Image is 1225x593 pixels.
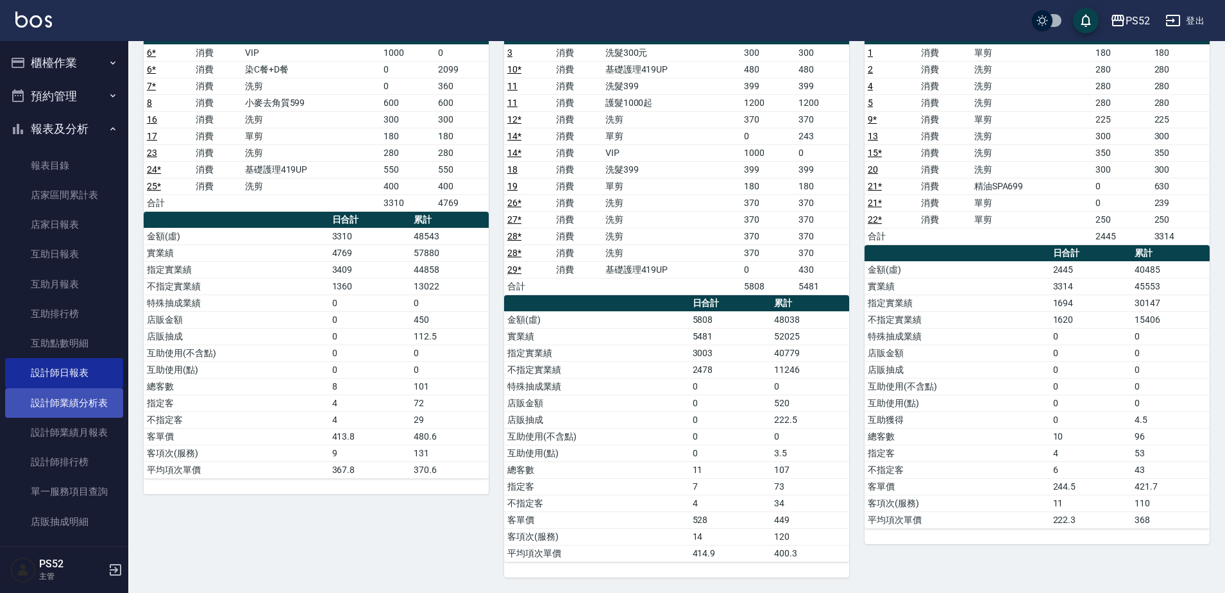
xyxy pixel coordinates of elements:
[868,47,873,58] a: 1
[602,178,741,194] td: 單剪
[865,378,1050,395] td: 互助使用(不含點)
[865,361,1050,378] td: 店販抽成
[865,345,1050,361] td: 店販金額
[865,295,1050,311] td: 指定實業績
[504,411,689,428] td: 店販抽成
[865,311,1050,328] td: 不指定實業績
[380,61,434,78] td: 0
[1131,395,1210,411] td: 0
[242,111,381,128] td: 洗剪
[795,211,849,228] td: 370
[147,114,157,125] a: 16
[795,128,849,144] td: 243
[1092,178,1151,194] td: 0
[435,128,489,144] td: 180
[504,445,689,461] td: 互助使用(點)
[410,428,489,445] td: 480.6
[504,278,553,295] td: 合計
[1092,211,1151,228] td: 250
[380,144,434,161] td: 280
[380,128,434,144] td: 180
[771,311,849,328] td: 48038
[329,278,410,295] td: 1360
[971,128,1092,144] td: 洗剪
[504,428,689,445] td: 互助使用(不含點)
[435,78,489,94] td: 360
[918,161,971,178] td: 消費
[795,228,849,245] td: 370
[1073,8,1099,33] button: save
[918,78,971,94] td: 消費
[689,411,771,428] td: 0
[1151,44,1210,61] td: 180
[868,131,878,141] a: 13
[5,358,123,388] a: 設計師日報表
[410,361,489,378] td: 0
[741,194,795,211] td: 370
[741,178,795,194] td: 180
[410,228,489,245] td: 48543
[795,44,849,61] td: 300
[1151,61,1210,78] td: 280
[602,94,741,111] td: 護髮1000起
[971,111,1092,128] td: 單剪
[5,299,123,329] a: 互助排行榜
[242,144,381,161] td: 洗剪
[602,245,741,261] td: 洗剪
[868,164,878,175] a: 20
[329,212,410,228] th: 日合計
[242,161,381,178] td: 基礎護理419UP
[918,211,971,228] td: 消費
[795,178,849,194] td: 180
[329,228,410,245] td: 3310
[329,261,410,278] td: 3409
[602,211,741,228] td: 洗剪
[192,44,241,61] td: 消費
[380,44,434,61] td: 1000
[918,44,971,61] td: 消費
[602,44,741,61] td: 洗髮300元
[507,164,518,175] a: 18
[553,111,602,128] td: 消費
[329,445,410,461] td: 9
[602,161,741,178] td: 洗髮399
[192,111,241,128] td: 消費
[5,80,123,113] button: 預約管理
[5,542,123,575] button: 客戶管理
[504,361,689,378] td: 不指定實業績
[435,94,489,111] td: 600
[5,507,123,537] a: 店販抽成明細
[410,411,489,428] td: 29
[795,161,849,178] td: 399
[689,345,771,361] td: 3003
[741,211,795,228] td: 370
[192,94,241,111] td: 消費
[918,128,971,144] td: 消費
[329,328,410,345] td: 0
[865,261,1050,278] td: 金額(虛)
[329,378,410,395] td: 8
[865,278,1050,295] td: 實業績
[192,161,241,178] td: 消費
[1131,245,1210,262] th: 累計
[1092,144,1151,161] td: 350
[553,161,602,178] td: 消費
[602,128,741,144] td: 單剪
[865,228,918,245] td: 合計
[147,131,157,141] a: 17
[5,239,123,269] a: 互助日報表
[5,388,123,418] a: 設計師業績分析表
[771,328,849,345] td: 52025
[689,328,771,345] td: 5481
[865,328,1050,345] td: 特殊抽成業績
[1050,428,1131,445] td: 10
[689,295,771,312] th: 日合計
[39,558,105,571] h5: PS52
[865,411,1050,428] td: 互助獲得
[435,161,489,178] td: 550
[435,44,489,61] td: 0
[242,94,381,111] td: 小麥去角質599
[1092,94,1151,111] td: 280
[868,98,873,108] a: 5
[553,94,602,111] td: 消費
